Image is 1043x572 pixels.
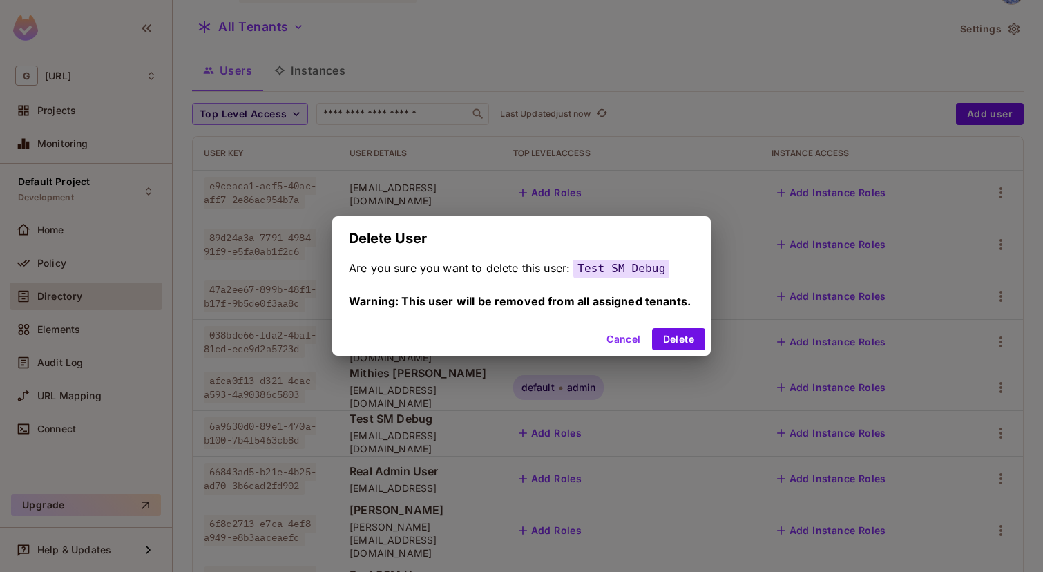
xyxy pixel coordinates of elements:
span: Warning: This user will be removed from all assigned tenants. [349,294,691,308]
button: Cancel [601,328,646,350]
span: Test SM Debug [573,258,669,278]
span: Are you sure you want to delete this user: [349,261,570,275]
h2: Delete User [332,216,711,260]
button: Delete [652,328,705,350]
